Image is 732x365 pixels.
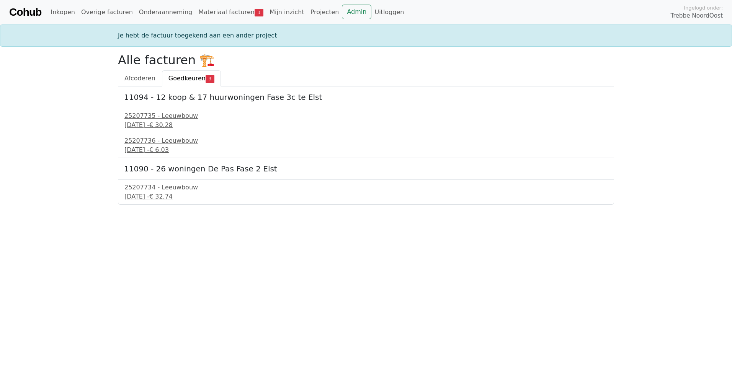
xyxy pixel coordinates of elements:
[124,75,155,82] span: Afcoderen
[266,5,307,20] a: Mijn inzicht
[47,5,78,20] a: Inkopen
[671,11,723,20] span: Trebbe NoordOost
[255,9,263,16] span: 3
[371,5,407,20] a: Uitloggen
[149,121,173,129] span: € 30,28
[684,4,723,11] span: Ingelogd onder:
[149,193,173,200] span: € 32,74
[124,183,608,201] a: 25207734 - Leeuwbouw[DATE] -€ 32,74
[124,93,608,102] h5: 11094 - 12 koop & 17 huurwoningen Fase 3c te Elst
[342,5,371,19] a: Admin
[136,5,195,20] a: Onderaanneming
[124,145,608,155] div: [DATE] -
[168,75,206,82] span: Goedkeuren
[124,111,608,121] div: 25207735 - Leeuwbouw
[113,31,619,40] div: Je hebt de factuur toegekend aan een ander project
[307,5,342,20] a: Projecten
[118,70,162,86] a: Afcoderen
[206,75,214,83] span: 3
[162,70,221,86] a: Goedkeuren3
[124,136,608,155] a: 25207736 - Leeuwbouw[DATE] -€ 6,03
[124,164,608,173] h5: 11090 - 26 woningen De Pas Fase 2 Elst
[124,183,608,192] div: 25207734 - Leeuwbouw
[195,5,266,20] a: Materiaal facturen3
[9,3,41,21] a: Cohub
[124,192,608,201] div: [DATE] -
[124,136,608,145] div: 25207736 - Leeuwbouw
[78,5,136,20] a: Overige facturen
[149,146,169,153] span: € 6,03
[118,53,614,67] h2: Alle facturen 🏗️
[124,121,608,130] div: [DATE] -
[124,111,608,130] a: 25207735 - Leeuwbouw[DATE] -€ 30,28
